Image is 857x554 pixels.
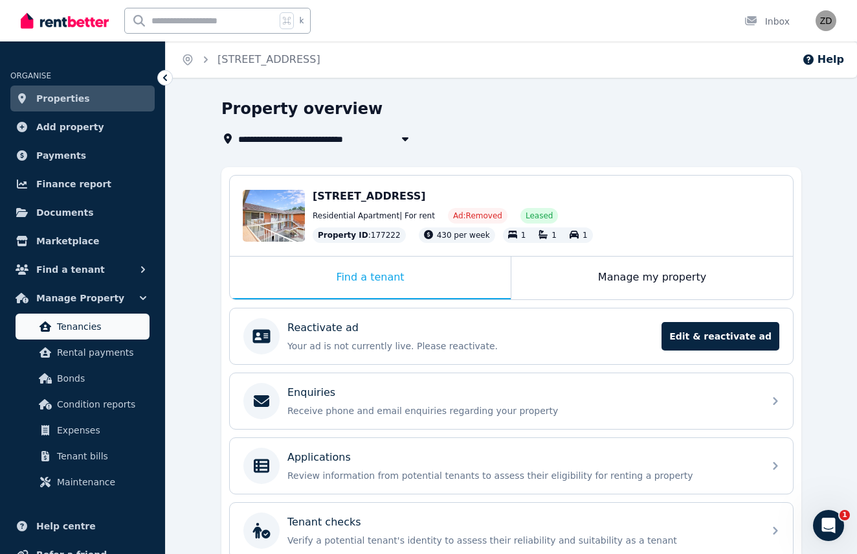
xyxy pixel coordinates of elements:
[802,52,844,67] button: Help
[313,211,435,221] span: Residential Apartment | For rent
[10,228,155,254] a: Marketplace
[36,262,105,277] span: Find a tenant
[10,143,155,168] a: Payments
[10,257,155,283] button: Find a tenant
[230,438,793,494] a: ApplicationsReview information from potential tenants to assess their eligibility for renting a p...
[16,340,150,365] a: Rental payments
[36,518,96,534] span: Help centre
[230,373,793,429] a: EnquiriesReceive phone and email enquiries regarding your property
[57,319,144,334] span: Tenancies
[813,510,844,541] iframe: Intercom live chat
[16,469,150,495] a: Maintenance
[57,371,144,386] span: Bonds
[36,290,124,306] span: Manage Property
[16,314,150,340] a: Tenancies
[16,417,150,443] a: Expenses
[313,227,406,243] div: : 177222
[840,510,850,520] span: 1
[816,10,836,31] img: Zoya Danilchenko
[57,422,144,438] span: Expenses
[166,41,336,78] nav: Breadcrumb
[287,320,359,336] p: Reactivate ad
[36,148,86,163] span: Payments
[287,450,351,465] p: Applications
[57,397,144,412] span: Condition reports
[10,71,51,80] span: ORGANISE
[10,171,155,197] a: Finance report
[221,98,383,119] h1: Property overview
[318,230,368,240] span: Property ID
[10,114,155,140] a: Add property
[299,16,304,26] span: k
[36,205,94,220] span: Documents
[287,534,756,547] p: Verify a potential tenant's identity to assess their reliability and suitability as a tenant
[744,15,790,28] div: Inbox
[287,340,654,352] p: Your ad is not currently live. Please reactivate.
[21,11,109,30] img: RentBetter
[526,211,553,221] span: Leased
[230,257,511,299] div: Find a tenant
[10,513,155,539] a: Help centre
[287,469,756,482] p: Review information from potential tenants to assess their eligibility for renting a property
[16,365,150,391] a: Bonds
[36,119,104,135] span: Add property
[10,200,155,225] a: Documents
[217,53,320,65] a: [STREET_ADDRESS]
[36,91,90,106] span: Properties
[521,231,526,240] span: 1
[230,308,793,364] a: Reactivate adYour ad is not currently live. Please reactivate.Edit & reactivate ad
[287,404,756,417] p: Receive phone and email enquiries regarding your property
[453,211,502,221] span: Ad: Removed
[662,322,779,351] span: Edit & reactivate ad
[551,231,557,240] span: 1
[583,231,588,240] span: 1
[287,385,335,400] p: Enquiries
[313,190,426,202] span: [STREET_ADDRESS]
[16,391,150,417] a: Condition reports
[511,257,793,299] div: Manage my property
[36,176,111,192] span: Finance report
[10,285,155,311] button: Manage Property
[36,233,99,249] span: Marketplace
[57,345,144,360] span: Rental payments
[16,443,150,469] a: Tenant bills
[57,474,144,490] span: Maintenance
[437,231,490,240] span: 430 per week
[287,514,361,530] p: Tenant checks
[10,86,155,111] a: Properties
[57,448,144,464] span: Tenant bills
